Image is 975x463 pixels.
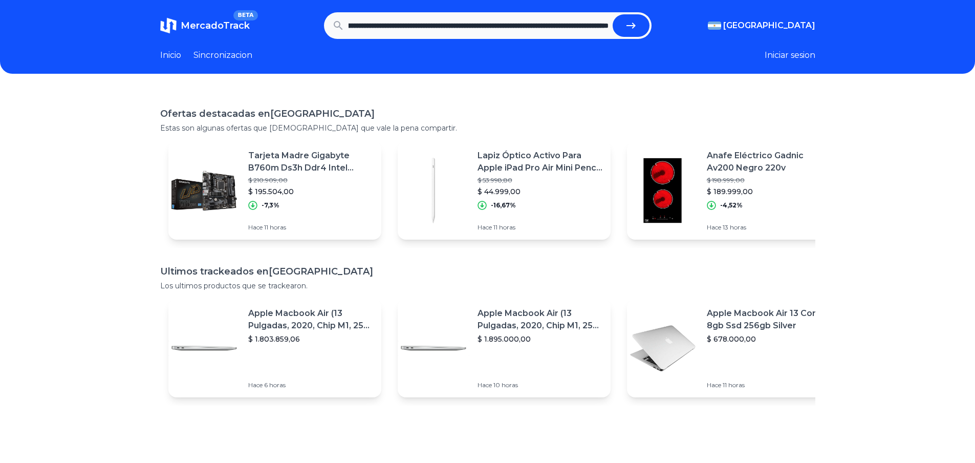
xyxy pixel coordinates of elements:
span: MercadoTrack [181,20,250,31]
a: Featured imageApple Macbook Air (13 Pulgadas, 2020, Chip M1, 256 Gb De Ssd, 8 Gb De Ram) - Plata$... [398,299,611,397]
a: Featured imageTarjeta Madre Gigabyte B760m Ds3h Ddr4 Intel Lga1700$ 210.909,00$ 195.504,00-7,3%Ha... [168,141,381,240]
p: $ 53.998,80 [478,176,602,184]
a: Featured imageApple Macbook Air (13 Pulgadas, 2020, Chip M1, 256 Gb De Ssd, 8 Gb De Ram) - Plata$... [168,299,381,397]
p: -4,52% [720,201,743,209]
img: Featured image [168,312,240,384]
p: Hace 11 horas [707,381,832,389]
p: $ 195.504,00 [248,186,373,197]
button: [GEOGRAPHIC_DATA] [708,19,815,32]
a: Sincronizacion [193,49,252,61]
p: $ 44.999,00 [478,186,602,197]
p: $ 1.803.859,06 [248,334,373,344]
img: Featured image [627,312,699,384]
p: Lapiz Óptico Activo Para Apple iPad Pro Air Mini Pencil 2gen [478,150,602,174]
p: Apple Macbook Air 13 Core I5 8gb Ssd 256gb Silver [707,307,832,332]
img: Argentina [708,22,721,30]
p: Tarjeta Madre Gigabyte B760m Ds3h Ddr4 Intel Lga1700 [248,150,373,174]
p: $ 189.999,00 [707,186,832,197]
a: Inicio [160,49,181,61]
img: Featured image [168,155,240,226]
p: -16,67% [491,201,516,209]
img: Featured image [398,312,469,384]
p: Anafe Eléctrico Gadnic Av200 Negro 220v [707,150,832,174]
p: Los ultimos productos que se trackearon. [160,281,815,291]
p: Hace 11 horas [248,223,373,231]
a: MercadoTrackBETA [160,17,250,34]
button: Iniciar sesion [765,49,815,61]
h1: Ofertas destacadas en [GEOGRAPHIC_DATA] [160,107,815,121]
p: Hace 11 horas [478,223,602,231]
a: Featured imageApple Macbook Air 13 Core I5 8gb Ssd 256gb Silver$ 678.000,00Hace 11 horas [627,299,840,397]
p: Hace 6 horas [248,381,373,389]
p: Hace 13 horas [707,223,832,231]
span: [GEOGRAPHIC_DATA] [723,19,815,32]
p: Hace 10 horas [478,381,602,389]
p: -7,3% [262,201,279,209]
a: Featured imageLapiz Óptico Activo Para Apple iPad Pro Air Mini Pencil 2gen$ 53.998,80$ 44.999,00-... [398,141,611,240]
p: Estas son algunas ofertas que [DEMOGRAPHIC_DATA] que vale la pena compartir. [160,123,815,133]
p: Apple Macbook Air (13 Pulgadas, 2020, Chip M1, 256 Gb De Ssd, 8 Gb De Ram) - Plata [248,307,373,332]
p: $ 1.895.000,00 [478,334,602,344]
p: $ 198.999,00 [707,176,832,184]
span: BETA [233,10,257,20]
img: Featured image [627,155,699,226]
p: $ 678.000,00 [707,334,832,344]
img: Featured image [398,155,469,226]
img: MercadoTrack [160,17,177,34]
p: Apple Macbook Air (13 Pulgadas, 2020, Chip M1, 256 Gb De Ssd, 8 Gb De Ram) - Plata [478,307,602,332]
p: $ 210.909,00 [248,176,373,184]
a: Featured imageAnafe Eléctrico Gadnic Av200 Negro 220v$ 198.999,00$ 189.999,00-4,52%Hace 13 horas [627,141,840,240]
h1: Ultimos trackeados en [GEOGRAPHIC_DATA] [160,264,815,279]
